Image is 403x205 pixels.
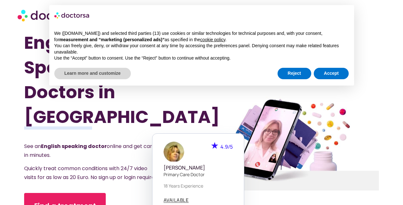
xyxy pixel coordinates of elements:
[164,183,233,189] p: 18 years experience
[164,165,233,171] h5: [PERSON_NAME]
[41,143,107,150] strong: English speaking doctor
[164,171,233,178] p: Primary care doctor
[24,142,160,160] p: See an online and get care in minutes.
[54,55,349,61] p: Use the “Accept” button to consent. Use the “Reject” button to continue without accepting.
[200,37,225,42] a: cookie policy
[164,198,189,203] a: AVAILABLE
[54,10,90,20] img: logo
[24,164,160,182] p: Quickly treat common conditions with 24/7 video visits for as low as 20 Euro. No sign up or login...
[54,43,349,55] p: You can freely give, deny, or withdraw your consent at any time by accessing the preferences pane...
[54,30,349,43] p: We ([DOMAIN_NAME]) and selected third parties (13) use cookies or similar technologies for techni...
[278,68,311,79] button: Reject
[220,143,233,150] span: 4.9/5
[59,37,165,42] strong: measurement and “marketing (personalized ads)”
[314,68,349,79] button: Accept
[24,30,175,129] h1: English Speaking Doctors in [GEOGRAPHIC_DATA]
[54,68,131,79] button: Learn more and customize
